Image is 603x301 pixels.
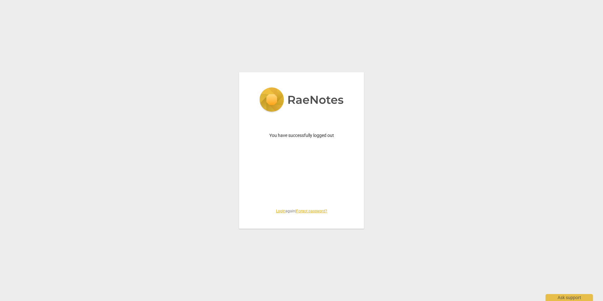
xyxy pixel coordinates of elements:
p: You have successfully logged out [254,132,349,139]
a: Login [276,209,285,213]
div: Ask support [546,294,593,301]
img: 5ac2273c67554f335776073100b6d88f.svg [259,87,344,113]
a: Forgot password? [296,209,327,213]
span: again | [254,209,349,214]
